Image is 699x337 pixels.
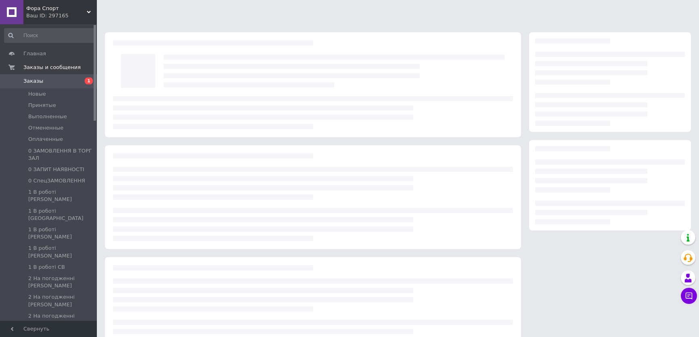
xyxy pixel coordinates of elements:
[28,188,94,203] span: 1 В роботі [PERSON_NAME]
[28,113,67,120] span: Выполненные
[28,312,94,327] span: 2 На погодженні [PERSON_NAME]
[681,288,697,304] button: Чат с покупателем
[28,177,85,184] span: 0 СпецЗАМОВЛЕННЯ
[28,293,94,308] span: 2 На погодженні [PERSON_NAME]
[4,28,95,43] input: Поиск
[28,102,56,109] span: Принятые
[28,226,94,241] span: 1 В роботі [PERSON_NAME]
[28,245,94,259] span: 1 В роботі [PERSON_NAME]
[28,90,46,98] span: Новые
[23,50,46,57] span: Главная
[26,12,97,19] div: Ваш ID: 297165
[28,264,65,271] span: 1 В роботі СВ
[28,207,94,222] span: 1 В роботі [GEOGRAPHIC_DATA]
[23,77,43,85] span: Заказы
[26,5,87,12] span: Фора Спорт
[28,147,94,162] span: 0 ЗАМОВЛЕННЯ В ТОРГ ЗАЛ
[28,166,84,173] span: 0 ЗАПИТ НАЯВНОСТІ
[23,64,81,71] span: Заказы и сообщения
[28,136,63,143] span: Оплаченные
[28,275,94,289] span: 2 На погодженні [PERSON_NAME]
[85,77,93,84] span: 1
[28,124,63,132] span: Отмененные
